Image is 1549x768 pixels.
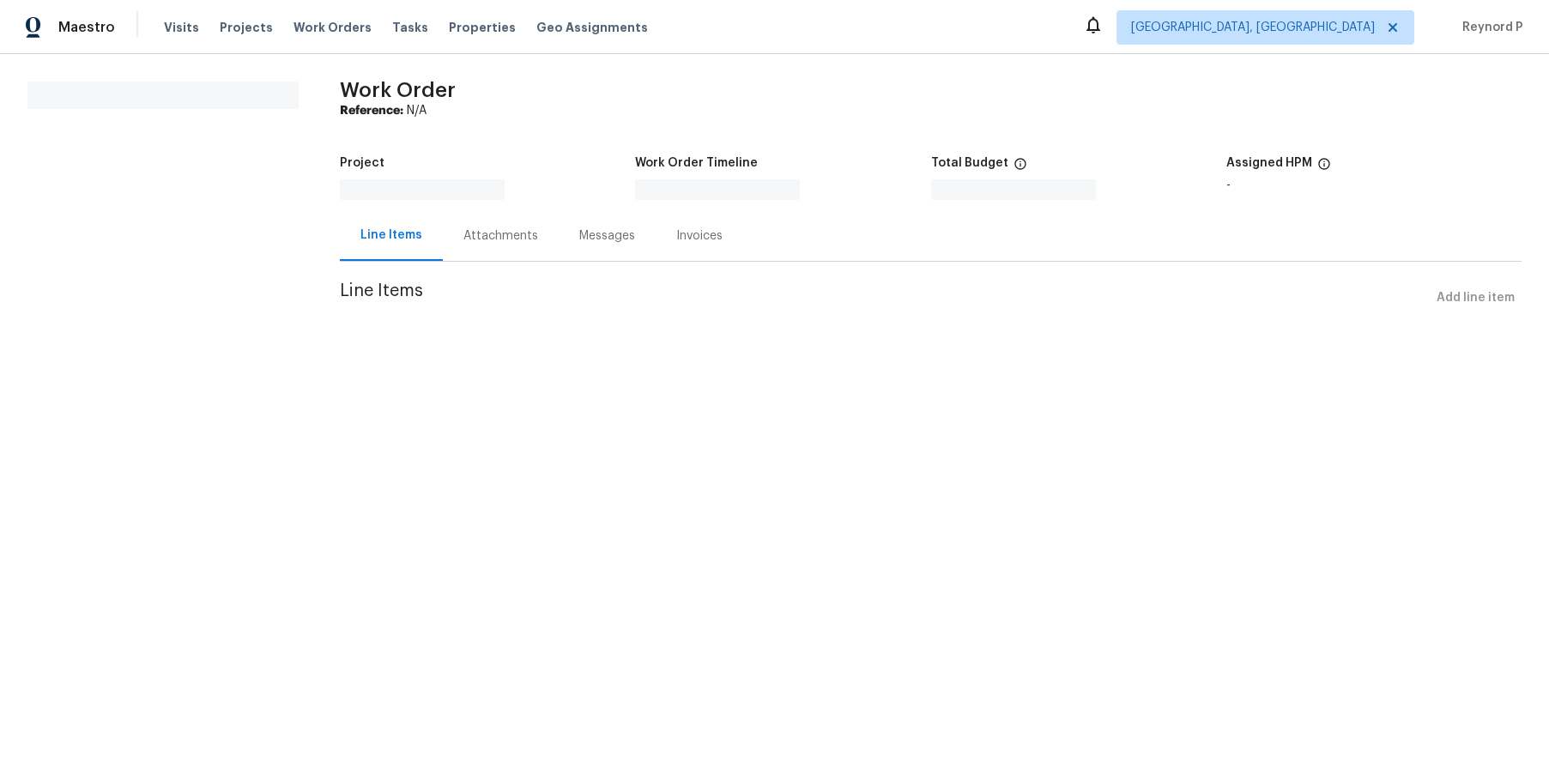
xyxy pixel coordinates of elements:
span: Geo Assignments [536,19,648,36]
h5: Work Order Timeline [635,157,758,169]
span: Work Order [340,80,456,100]
span: Reynord P [1455,19,1523,36]
span: Properties [449,19,516,36]
span: Line Items [340,282,1430,314]
span: [GEOGRAPHIC_DATA], [GEOGRAPHIC_DATA] [1131,19,1375,36]
div: N/A [340,102,1522,119]
span: Maestro [58,19,115,36]
span: Visits [164,19,199,36]
h5: Project [340,157,384,169]
h5: Total Budget [931,157,1008,169]
span: The hpm assigned to this work order. [1317,157,1331,179]
span: Tasks [392,21,428,33]
div: Attachments [463,227,538,245]
span: Work Orders [293,19,372,36]
b: Reference: [340,105,403,117]
div: Line Items [360,227,422,244]
div: Messages [579,227,635,245]
div: - [1226,179,1522,191]
span: The total cost of line items that have been proposed by Opendoor. This sum includes line items th... [1014,157,1027,179]
h5: Assigned HPM [1226,157,1312,169]
div: Invoices [676,227,723,245]
span: Projects [220,19,273,36]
